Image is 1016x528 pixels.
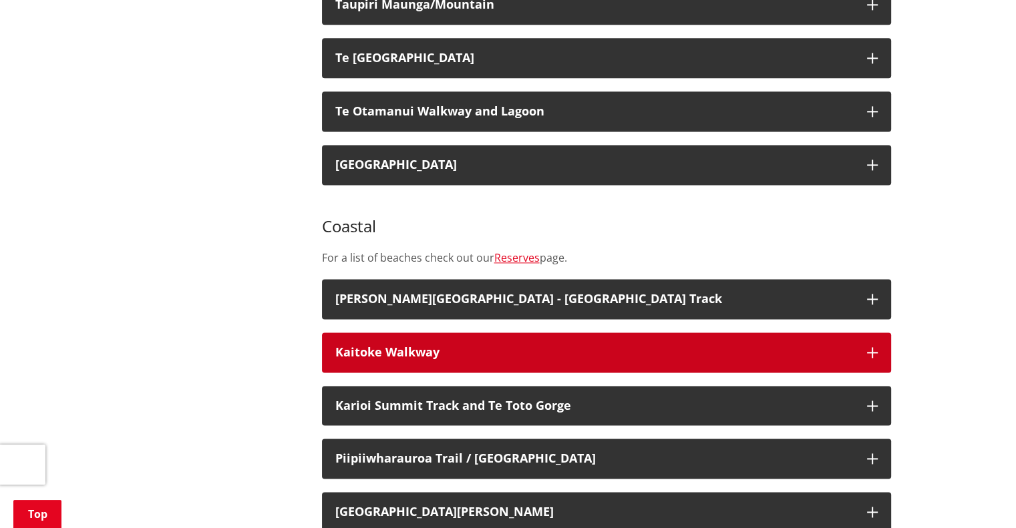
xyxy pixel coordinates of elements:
h3: Piipiiwharauroa Trail / [GEOGRAPHIC_DATA] [335,452,854,465]
button: Kaitoke Walkway [322,332,891,372]
h3: Te Otamanui Walkway and Lagoon [335,105,854,118]
h3: Coastal [322,198,891,237]
div: Kaitoke Walkway [335,346,854,359]
h3: Karioi Summit Track and Te Toto Gorge [335,399,854,413]
button: Piipiiwharauroa Trail / [GEOGRAPHIC_DATA] [322,439,891,479]
button: Karioi Summit Track and Te Toto Gorge [322,386,891,426]
button: [GEOGRAPHIC_DATA] [322,145,891,185]
button: Te [GEOGRAPHIC_DATA] [322,38,891,78]
button: Te Otamanui Walkway and Lagoon [322,91,891,131]
a: Reserves [494,250,540,265]
p: For a list of beaches check out our page. [322,250,891,266]
h3: [GEOGRAPHIC_DATA] [335,158,854,172]
a: Top [13,500,61,528]
button: [PERSON_NAME][GEOGRAPHIC_DATA] - [GEOGRAPHIC_DATA] Track [322,279,891,319]
h3: [PERSON_NAME][GEOGRAPHIC_DATA] - [GEOGRAPHIC_DATA] Track [335,292,854,306]
div: Te [GEOGRAPHIC_DATA] [335,51,854,65]
iframe: Messenger Launcher [955,472,1003,520]
div: [GEOGRAPHIC_DATA][PERSON_NAME] [335,505,854,519]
